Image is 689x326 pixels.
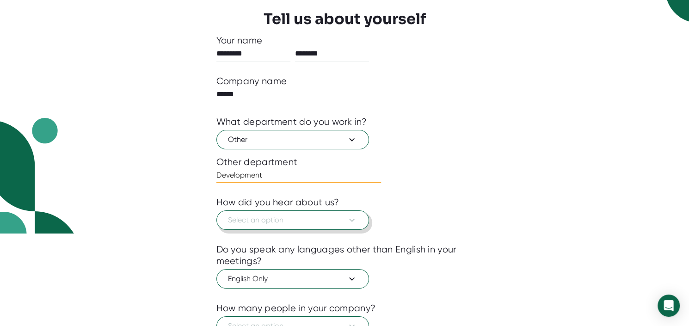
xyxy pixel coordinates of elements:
span: Other [228,134,357,145]
button: Other [216,130,369,149]
input: What department? [216,168,381,183]
button: Select an option [216,210,369,230]
div: What department do you work in? [216,116,367,128]
div: Other department [216,156,473,168]
span: Select an option [228,215,357,226]
div: How did you hear about us? [216,197,339,208]
div: Open Intercom Messenger [658,295,680,317]
div: Company name [216,75,287,87]
div: Your name [216,35,473,46]
span: English Only [228,273,357,284]
button: English Only [216,269,369,289]
div: Do you speak any languages other than English in your meetings? [216,244,473,267]
div: How many people in your company? [216,302,376,314]
h3: Tell us about yourself [264,10,426,28]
